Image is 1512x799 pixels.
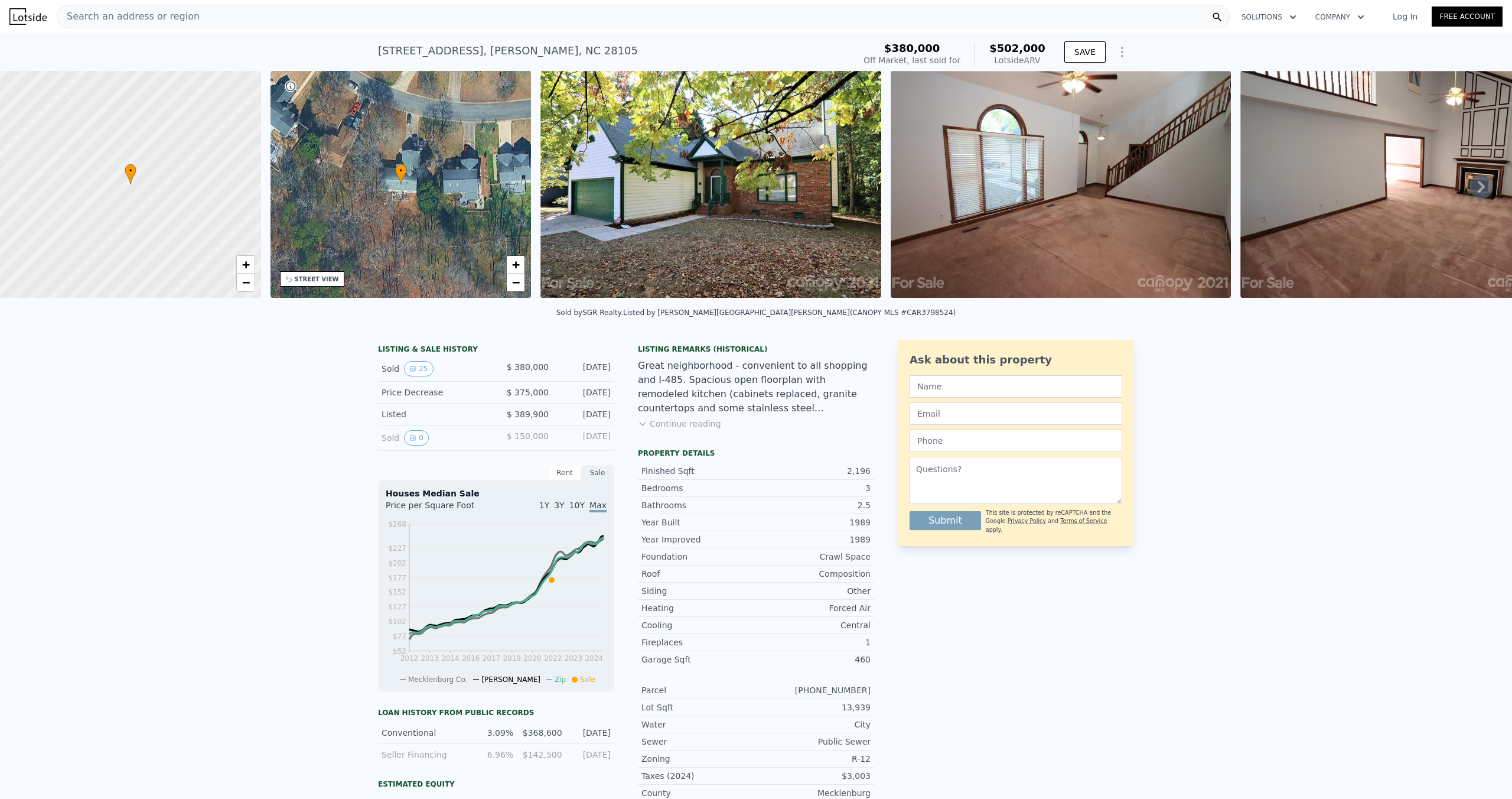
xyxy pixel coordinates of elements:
[1110,40,1134,64] button: Show Options
[910,375,1122,398] input: Name
[388,574,406,582] tspan: $177
[558,408,611,420] div: [DATE]
[756,701,871,713] div: 13,939
[641,736,756,748] div: Sewer
[382,727,465,739] div: Conventional
[556,308,623,317] div: Sold by SGR Realty .
[638,449,874,458] div: Property details
[989,54,1045,66] div: Lotside ARV
[472,749,513,761] div: 6.96%
[756,654,871,665] div: 460
[641,654,756,665] div: Garage Sqft
[641,753,756,765] div: Zoning
[539,501,549,510] span: 1Y
[863,54,960,66] div: Off Market, last sold for
[581,465,614,480] div: Sale
[756,636,871,648] div: 1
[540,71,881,298] img: Sale: 89146097 Parcel: 75334392
[388,588,406,596] tspan: $152
[641,465,756,477] div: Finished Sqft
[641,551,756,563] div: Foundation
[393,647,406,655] tspan: $52
[382,361,487,376] div: Sold
[421,654,439,662] tspan: 2013
[1008,518,1046,524] a: Privacy Policy
[404,361,433,376] button: View historical data
[472,727,513,739] div: 3.09%
[388,559,406,567] tspan: $202
[555,675,566,684] span: Zip
[641,482,756,494] div: Bedrooms
[507,410,549,419] span: $ 389,900
[558,430,611,446] div: [DATE]
[756,465,871,477] div: 2,196
[378,708,614,717] div: Loan history from public records
[523,654,542,662] tspan: 2020
[1379,11,1432,22] a: Log In
[395,165,407,176] span: •
[1064,41,1106,63] button: SAVE
[1060,518,1107,524] a: Terms of Service
[756,482,871,494] div: 3
[462,654,480,662] tspan: 2016
[756,602,871,614] div: Forced Air
[388,618,406,626] tspan: $102
[558,361,611,376] div: [DATE]
[641,636,756,648] div: Fireplaces
[9,8,47,25] img: Lotside
[1306,7,1374,28] button: Company
[548,465,581,480] div: Rent
[507,362,549,372] span: $ 380,000
[989,42,1045,54] span: $502,000
[388,544,406,553] tspan: $227
[569,501,585,510] span: 10Y
[558,386,611,398] div: [DATE]
[641,770,756,782] div: Taxes (2024)
[884,42,940,54] span: $380,000
[382,430,487,446] div: Sold
[638,359,874,415] div: Great neighborhood - convenient to all shopping and I-485. Spacious open floorplan with remodeled...
[378,43,638,59] div: [STREET_ADDRESS] , [PERSON_NAME] , NC 28105
[756,619,871,631] div: Central
[507,274,524,291] a: Zoom out
[910,430,1122,452] input: Phone
[641,701,756,713] div: Lot Sqft
[57,9,200,24] span: Search an address or region
[756,585,871,597] div: Other
[910,402,1122,425] input: Email
[386,488,607,499] div: Houses Median Sale
[295,275,339,284] div: STREET VIEW
[641,619,756,631] div: Cooling
[242,257,249,272] span: +
[891,71,1231,298] img: Sale: 89146097 Parcel: 75334392
[623,308,956,317] div: Listed by [PERSON_NAME][GEOGRAPHIC_DATA][PERSON_NAME] (CANOPY MLS #CAR3798524)
[512,275,520,290] span: −
[910,511,981,530] button: Submit
[378,779,614,789] div: Estimated Equity
[756,753,871,765] div: R-12
[756,568,871,580] div: Composition
[1232,7,1306,28] button: Solutions
[388,603,406,611] tspan: $127
[569,749,611,761] div: [DATE]
[393,632,406,641] tspan: $77
[638,418,721,430] button: Continue reading
[641,568,756,580] div: Roof
[756,534,871,545] div: 1989
[382,408,487,420] div: Listed
[507,388,549,397] span: $ 375,000
[641,499,756,511] div: Bathrooms
[378,345,614,356] div: LISTING & SALE HISTORY
[1432,7,1503,27] a: Free Account
[483,654,501,662] tspan: 2017
[756,517,871,528] div: 1989
[404,430,429,446] button: View historical data
[641,534,756,545] div: Year Improved
[569,727,611,739] div: [DATE]
[544,654,562,662] tspan: 2022
[910,352,1122,368] div: Ask about this property
[386,499,496,518] div: Price per Square Foot
[382,386,487,398] div: Price Decrease
[641,517,756,528] div: Year Built
[756,684,871,696] div: [PHONE_NUMBER]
